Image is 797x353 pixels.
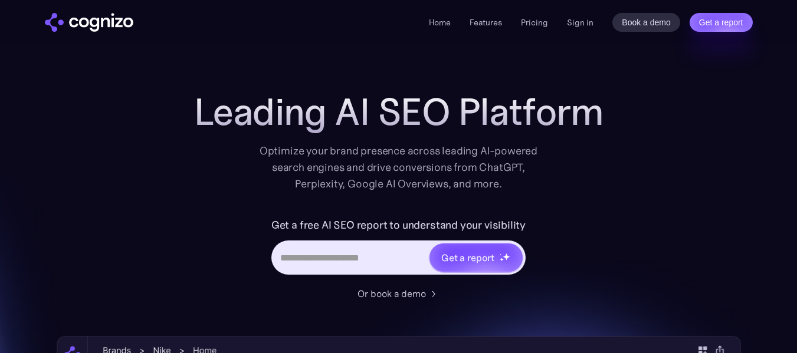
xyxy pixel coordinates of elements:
div: Get a report [441,250,494,265]
img: star [500,258,504,262]
div: Optimize your brand presence across leading AI-powered search engines and drive conversions from ... [254,143,544,192]
a: Pricing [521,17,548,28]
img: star [503,253,510,260]
a: Or book a demo [357,286,440,301]
a: Sign in [567,15,593,29]
a: home [45,13,133,32]
a: Home [429,17,451,28]
img: cognizo logo [45,13,133,32]
form: Hero URL Input Form [271,216,526,281]
a: Get a reportstarstarstar [428,242,524,273]
a: Get a report [690,13,753,32]
a: Features [470,17,502,28]
label: Get a free AI SEO report to understand your visibility [271,216,526,235]
h1: Leading AI SEO Platform [194,91,604,133]
div: Or book a demo [357,286,426,301]
a: Book a demo [612,13,680,32]
img: star [500,253,501,255]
